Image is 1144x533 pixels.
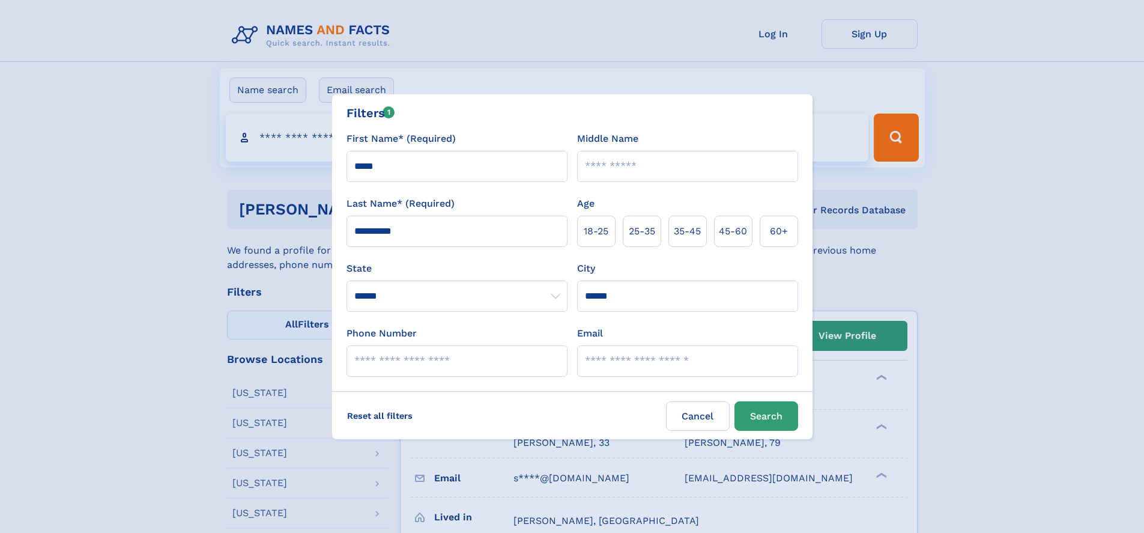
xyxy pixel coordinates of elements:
div: Filters [347,104,395,122]
span: 35‑45 [674,224,701,239]
label: First Name* (Required) [347,132,456,146]
label: Reset all filters [339,401,420,430]
label: Last Name* (Required) [347,196,455,211]
label: State [347,261,567,276]
label: Phone Number [347,326,417,341]
label: City [577,261,595,276]
label: Email [577,326,603,341]
span: 25‑35 [629,224,655,239]
label: Middle Name [577,132,638,146]
span: 18‑25 [584,224,608,239]
label: Cancel [666,401,730,431]
label: Age [577,196,595,211]
span: 60+ [770,224,788,239]
span: 45‑60 [719,224,747,239]
button: Search [734,401,798,431]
